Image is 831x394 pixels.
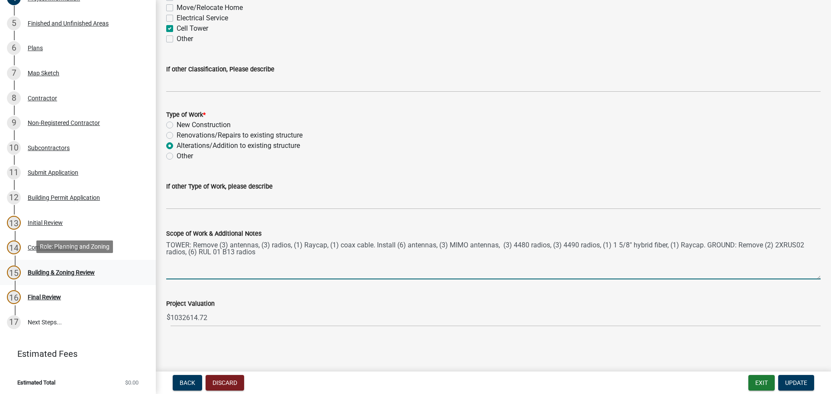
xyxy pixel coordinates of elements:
label: Alterations/Addition to existing structure [177,141,300,151]
div: 14 [7,240,21,254]
label: Project Valuation [166,301,215,307]
div: Building & Zoning Review [28,269,95,275]
div: Plans [28,45,43,51]
label: Renovations/Repairs to existing structure [177,130,303,141]
span: $0.00 [125,380,138,385]
label: Other [177,34,193,44]
label: If other Classification, Please describe [166,67,274,73]
div: Commercial Review [28,244,80,250]
div: Contractor [28,95,57,101]
div: 12 [7,191,21,205]
div: 11 [7,166,21,179]
label: Type of Work [166,112,206,118]
span: Back [180,379,195,386]
div: 15 [7,266,21,279]
div: Subcontractors [28,145,70,151]
button: Exit [748,375,775,391]
span: Estimated Total [17,380,55,385]
span: Update [785,379,807,386]
div: Initial Review [28,220,63,226]
div: 16 [7,290,21,304]
div: Finished and Unfinished Areas [28,20,109,26]
a: Estimated Fees [7,345,142,362]
label: Scope of Work & Additional Notes [166,231,261,237]
button: Discard [206,375,244,391]
div: 9 [7,116,21,130]
div: Building Permit Application [28,195,100,201]
div: 10 [7,141,21,155]
div: 5 [7,16,21,30]
label: Move/Relocate Home [177,3,243,13]
div: 6 [7,41,21,55]
span: $ [166,309,171,327]
button: Update [778,375,814,391]
button: Back [173,375,202,391]
div: 7 [7,66,21,80]
label: New Construction [177,120,231,130]
label: Electrical Service [177,13,228,23]
label: Cell Tower [177,23,208,34]
label: If other Type of Work, please describe [166,184,273,190]
div: Submit Application [28,170,78,176]
div: Map Sketch [28,70,59,76]
div: Non-Registered Contractor [28,120,100,126]
div: 17 [7,315,21,329]
div: 13 [7,216,21,230]
div: Role: Planning and Zoning [36,240,113,253]
label: Other [177,151,193,161]
div: 8 [7,91,21,105]
div: Final Review [28,294,61,300]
